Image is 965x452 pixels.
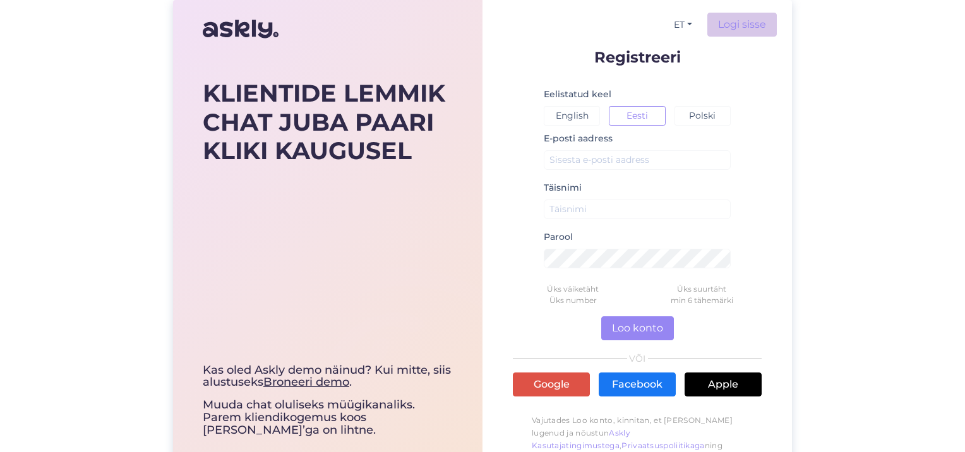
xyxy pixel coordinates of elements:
div: Kas oled Askly demo näinud? Kui mitte, siis alustuseks . [203,364,453,390]
div: KLIENTIDE LEMMIK CHAT JUBA PAARI KLIKI KAUGUSEL [203,79,453,165]
button: ET [669,16,697,34]
a: Facebook [599,372,676,396]
div: Üks number [508,295,637,306]
span: VÕI [627,354,648,363]
a: Google [513,372,590,396]
div: Üks suurtäht [637,283,766,295]
div: min 6 tähemärki [637,295,766,306]
label: Parool [544,230,573,244]
button: Eesti [609,106,665,126]
label: E-posti aadress [544,132,613,145]
button: Polski [674,106,731,126]
a: Logi sisse [707,13,777,37]
div: Muuda chat oluliseks müügikanaliks. Parem kliendikogemus koos [PERSON_NAME]’ga on lihtne. [203,364,453,437]
button: English [544,106,600,126]
input: Täisnimi [544,199,731,219]
img: Askly [203,14,279,44]
label: Eelistatud keel [544,88,611,101]
p: Registreeri [513,49,762,65]
a: Askly Kasutajatingimustega [532,428,630,450]
input: Sisesta e-posti aadress [544,150,731,170]
a: Apple [685,372,762,396]
a: Privaatsuspoliitikaga [621,441,704,450]
div: Üks väiketäht [508,283,637,295]
button: Loo konto [601,316,674,340]
label: Täisnimi [544,181,582,194]
a: Broneeri demo [263,375,349,389]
